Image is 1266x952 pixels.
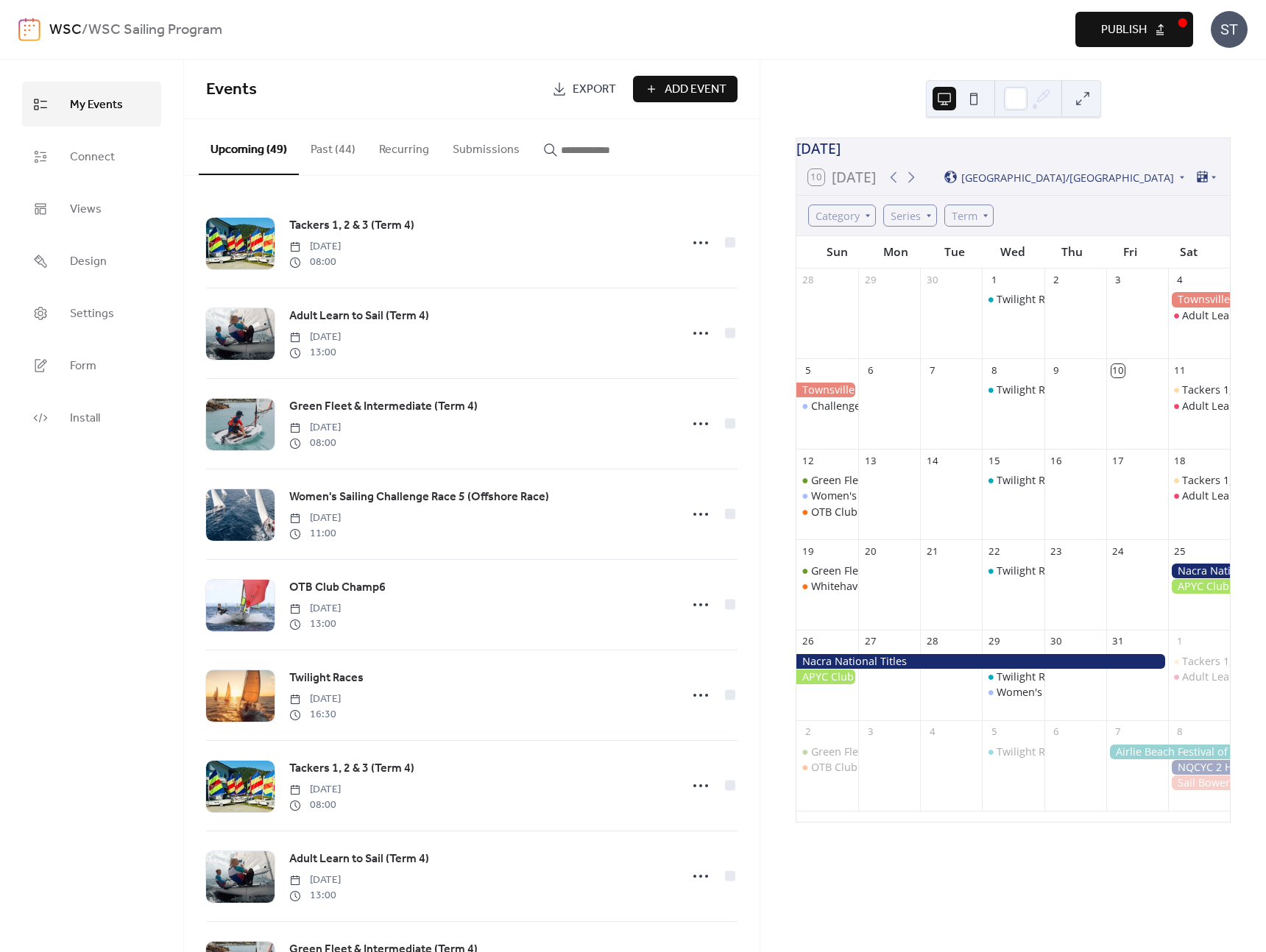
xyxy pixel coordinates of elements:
[796,760,858,775] div: OTB Club Champ7
[988,454,1001,467] div: 15
[22,82,161,127] a: My Events
[289,511,341,526] span: [DATE]
[925,364,938,377] div: 7
[289,873,341,888] span: [DATE]
[796,579,858,594] div: Whitehaven Series Race 4
[1168,292,1230,307] div: Townsville Sprint Regatta
[289,420,341,436] span: [DATE]
[997,685,1214,700] div: Women's Sailing Challenge Race 6 (Twilight)
[49,16,82,44] a: WSC
[70,355,96,377] span: Form
[988,364,1001,377] div: 8
[1101,21,1147,39] span: Publish
[796,564,858,578] div: Green Fleet & Intermediate (Term 4)
[802,725,815,739] div: 2
[796,505,858,519] div: OTB Club Champ6
[961,172,1174,182] span: [GEOGRAPHIC_DATA]/[GEOGRAPHIC_DATA]
[796,383,858,397] div: Townsville Sprint Regatta
[1168,775,1230,790] div: Sail Bowen Regatta
[1050,274,1063,287] div: 2
[88,16,222,44] b: WSC Sailing Program
[367,119,441,174] button: Recurring
[70,302,114,325] span: Settings
[988,635,1001,648] div: 29
[1168,308,1230,323] div: Adult Learn to Sail (Term 4)
[796,138,1230,160] div: [DATE]
[70,407,100,430] span: Install
[1111,454,1125,467] div: 17
[289,760,414,778] span: Tackers 1, 2 & 3 (Term 4)
[802,635,815,648] div: 26
[925,544,938,558] div: 21
[1173,544,1187,558] div: 25
[796,473,858,488] div: Green Fleet & Intermediate (Term 4)
[22,395,161,440] a: Install
[997,564,1067,578] div: Twilight Races
[925,635,938,648] div: 28
[1211,11,1248,48] div: ST
[70,93,123,116] span: My Events
[289,888,341,903] span: 13:00
[982,292,1044,307] div: Twilight Races
[289,850,429,869] a: Adult Learn to Sail (Term 4)
[1050,544,1063,558] div: 23
[541,76,627,102] a: Export
[982,669,1044,684] div: Twilight Races
[82,16,88,44] b: /
[70,198,102,221] span: Views
[1173,635,1187,648] div: 1
[1168,399,1230,413] div: Adult Learn to Sail (Term 4)
[289,850,429,868] span: Adult Learn to Sail (Term 4)
[925,454,938,467] div: 14
[1168,564,1230,578] div: Nacra National Titles
[802,454,815,467] div: 12
[863,725,877,739] div: 3
[863,454,877,467] div: 13
[1168,654,1230,669] div: Tackers 1, 2 & 3 (Term 4)
[289,579,386,597] span: OTB Club Champ6
[199,119,299,175] button: Upcoming (49)
[796,669,858,684] div: APYC Club Cruise & WSC Adventure Series
[289,217,414,235] span: Tackers 1, 2 & 3 (Term 4)
[1173,725,1187,739] div: 8
[289,489,549,506] span: Women's Sailing Challenge Race 5 (Offshore Race)
[811,399,1044,413] div: Challengers Cup Race 7 & 8 - (CC 8&9) (WS 6&7)
[633,76,738,102] button: Add Event
[206,74,257,106] span: Events
[997,745,1067,759] div: Twilight Races
[289,330,341,345] span: [DATE]
[289,436,341,451] span: 08:00
[289,578,386,597] a: OTB Club Champ6
[289,707,341,722] span: 16:30
[1106,745,1230,759] div: Airlie Beach Festival of Music
[808,236,867,268] div: Sun
[289,798,341,813] span: 08:00
[982,564,1044,578] div: Twilight Races
[863,274,877,287] div: 29
[70,250,107,273] span: Design
[1050,725,1063,739] div: 6
[289,239,341,255] span: [DATE]
[289,669,364,687] span: Twilight Races
[802,274,815,287] div: 28
[289,617,341,632] span: 13:00
[1111,274,1125,287] div: 3
[925,725,938,739] div: 4
[70,146,115,168] span: Connect
[22,186,161,231] a: Views
[289,782,341,798] span: [DATE]
[289,488,549,507] a: Women's Sailing Challenge Race 5 (Offshore Race)
[1168,669,1230,684] div: Adult Learn to Sail (Term 4)
[1173,454,1187,467] div: 18
[1050,635,1063,648] div: 30
[997,383,1067,397] div: Twilight Races
[299,119,367,174] button: Past (44)
[997,292,1067,307] div: Twilight Races
[22,343,161,388] a: Form
[863,635,877,648] div: 27
[811,745,989,759] div: Green Fleet & Intermediate (Term 4)
[1168,489,1230,503] div: Adult Learn to Sail (Term 4)
[811,473,989,488] div: Green Fleet & Intermediate (Term 4)
[811,505,902,519] div: OTB Club Champ6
